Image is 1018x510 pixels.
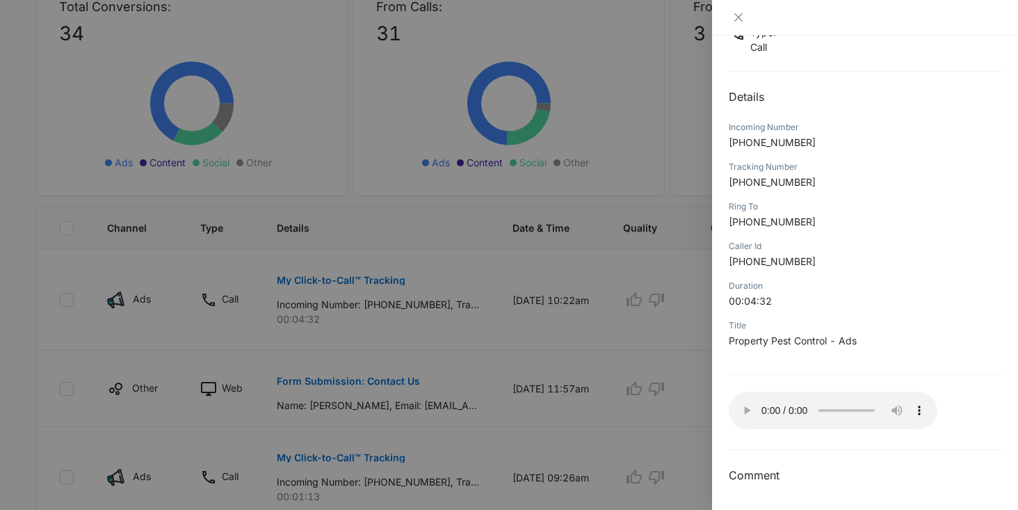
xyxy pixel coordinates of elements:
h2: Details [729,88,1001,105]
h3: Comment [729,467,1001,484]
span: 00:04:32 [729,295,772,307]
span: [PHONE_NUMBER] [729,216,816,228]
div: Title [729,319,1001,332]
div: Incoming Number [729,121,1001,134]
div: Tracking Number [729,161,1001,173]
span: close [733,12,744,23]
div: Duration [729,280,1001,292]
span: [PHONE_NUMBER] [729,255,816,267]
audio: Your browser does not support the audio tag. [729,392,937,429]
button: Close [729,11,748,24]
span: [PHONE_NUMBER] [729,176,816,188]
div: Ring To [729,200,1001,213]
span: Property Pest Control - Ads [729,335,857,346]
span: [PHONE_NUMBER] [729,136,816,148]
p: Call [750,40,776,54]
div: Caller Id [729,240,1001,253]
